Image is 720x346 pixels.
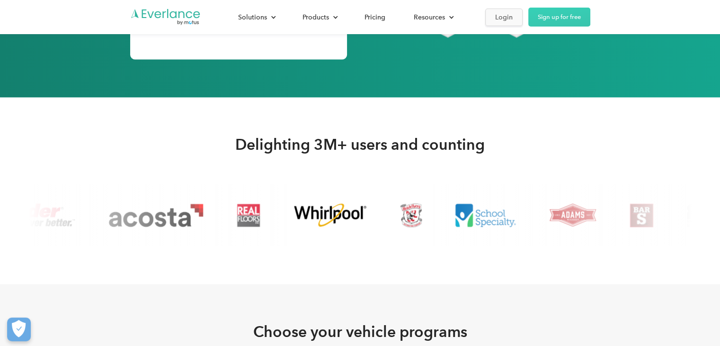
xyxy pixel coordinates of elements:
[235,135,485,154] h2: Delighting 3M+ users and counting
[130,8,201,26] a: Go to homepage
[414,11,445,23] div: Resources
[238,11,267,23] div: Solutions
[364,11,385,23] div: Pricing
[404,9,462,26] div: Resources
[7,318,31,341] button: Cookies Settings
[70,56,117,76] input: Submit
[293,9,346,26] div: Products
[485,9,523,26] a: Login
[229,9,284,26] div: Solutions
[528,8,590,27] a: Sign up for free
[302,11,329,23] div: Products
[355,9,395,26] a: Pricing
[253,322,467,341] h2: Choose your vehicle programs
[495,11,513,23] div: Login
